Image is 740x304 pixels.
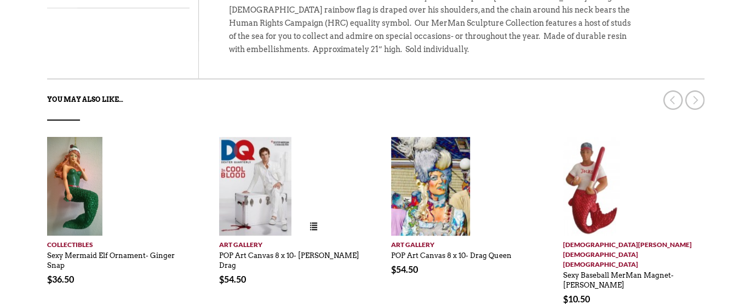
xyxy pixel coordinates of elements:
[563,236,704,269] a: [DEMOGRAPHIC_DATA][PERSON_NAME][DEMOGRAPHIC_DATA][DEMOGRAPHIC_DATA]
[219,274,224,284] span: $
[219,274,246,284] bdi: 54.50
[47,274,52,284] span: $
[219,246,359,270] a: POP Art Canvas 8 x 10- [PERSON_NAME] Drag
[563,266,674,290] a: Sexy Baseball MerMan Magnet- [PERSON_NAME]
[391,264,396,274] span: $
[47,95,123,104] strong: You may also like…
[391,236,532,250] a: Art Gallery
[47,274,74,284] bdi: 36.50
[391,246,512,260] a: POP Art Canvas 8 x 10- Drag Queen
[47,236,188,250] a: Collectibles
[47,246,175,270] a: Sexy Mermaid Elf Ornament- Ginger Snap
[563,294,590,304] bdi: 10.50
[391,264,418,274] bdi: 54.50
[563,294,568,304] span: $
[304,216,323,236] a: Select options for “POP Art Canvas 8 x 10- Darth Vader Drag”
[219,236,360,250] a: Art Gallery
